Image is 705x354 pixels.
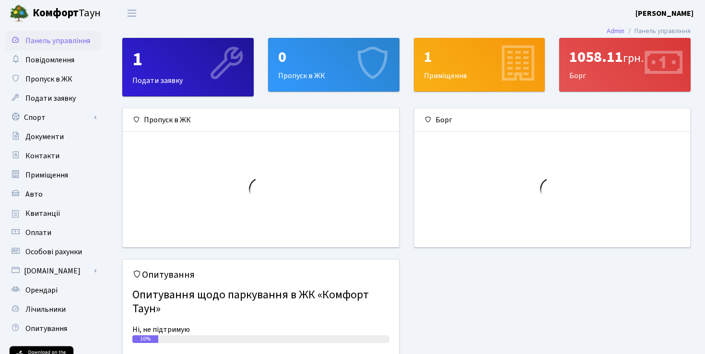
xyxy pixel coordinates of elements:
button: Переключити навігацію [120,5,144,21]
img: logo.png [10,4,29,23]
a: Повідомлення [5,50,101,70]
a: Лічильники [5,300,101,319]
span: Пропуск в ЖК [25,74,72,84]
a: 0Пропуск в ЖК [268,38,399,92]
a: Приміщення [5,165,101,185]
a: [DOMAIN_NAME] [5,261,101,281]
a: 1Приміщення [414,38,545,92]
li: Панель управління [624,26,691,36]
span: Повідомлення [25,55,74,65]
div: Пропуск в ЖК [123,108,399,132]
h5: Опитування [132,269,389,281]
span: Опитування [25,323,67,334]
a: Пропуск в ЖК [5,70,101,89]
span: Орендарі [25,285,58,295]
nav: breadcrumb [592,21,705,41]
div: Борг [560,38,690,91]
span: Квитанції [25,208,60,219]
div: Пропуск в ЖК [269,38,399,91]
a: Особові рахунки [5,242,101,261]
a: 1Подати заявку [122,38,254,96]
span: Особові рахунки [25,247,82,257]
span: Контакти [25,151,59,161]
span: грн. [623,50,644,67]
a: Спорт [5,108,101,127]
a: Панель управління [5,31,101,50]
span: Подати заявку [25,93,76,104]
a: Орендарі [5,281,101,300]
div: Борг [414,108,691,132]
a: [PERSON_NAME] [635,8,693,19]
a: Авто [5,185,101,204]
div: 0 [278,48,389,66]
div: 10% [132,335,158,343]
span: Оплати [25,227,51,238]
div: Приміщення [414,38,545,91]
div: Подати заявку [123,38,253,96]
div: 1 [132,48,244,71]
span: Таун [33,5,101,22]
a: Документи [5,127,101,146]
span: Лічильники [25,304,66,315]
span: Приміщення [25,170,68,180]
a: Квитанції [5,204,101,223]
span: Документи [25,131,64,142]
div: 1058.11 [569,48,681,66]
div: 1 [424,48,535,66]
a: Контакти [5,146,101,165]
b: Комфорт [33,5,79,21]
a: Admin [607,26,624,36]
span: Авто [25,189,43,200]
span: Панель управління [25,35,90,46]
div: Ні, не підтримую [132,324,389,335]
a: Подати заявку [5,89,101,108]
a: Оплати [5,223,101,242]
a: Опитування [5,319,101,338]
h4: Опитування щодо паркування в ЖК «Комфорт Таун» [132,284,389,320]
